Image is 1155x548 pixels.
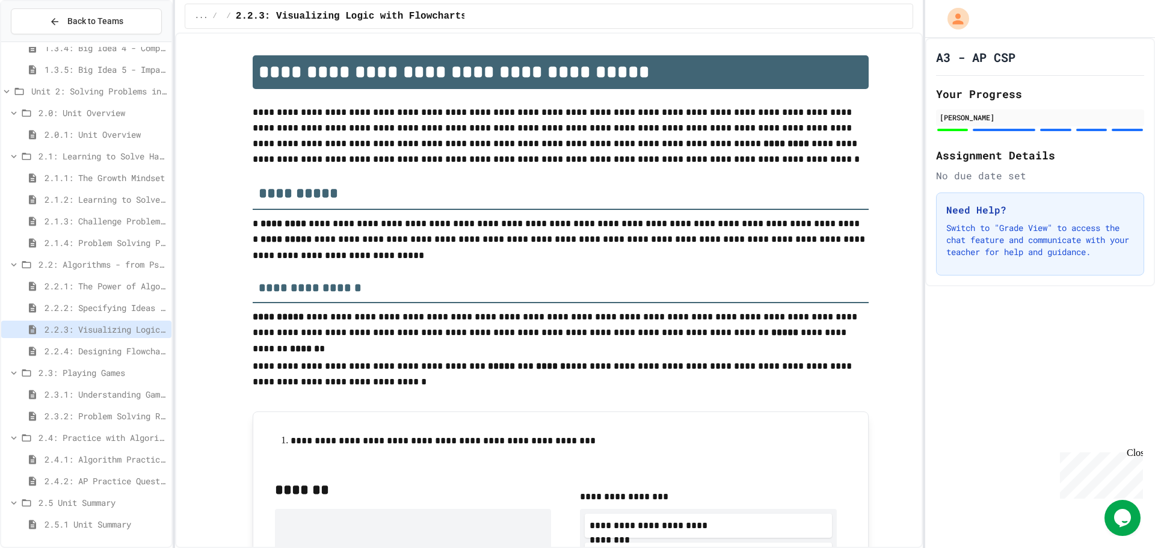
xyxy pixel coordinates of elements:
span: 2.4.1: Algorithm Practice Exercises [45,453,167,466]
span: 2.2.3: Visualizing Logic with Flowcharts [45,323,167,336]
div: No due date set [936,168,1144,183]
span: 2.1.4: Problem Solving Practice [45,236,167,249]
button: Back to Teams [11,8,162,34]
span: 2.3.1: Understanding Games with Flowcharts [45,388,167,401]
span: 2.2.3: Visualizing Logic with Flowcharts [236,9,467,23]
h1: A3 - AP CSP [936,49,1015,66]
span: 2.5.1 Unit Summary [45,518,167,531]
span: 2.4.2: AP Practice Questions [45,475,167,487]
span: 2.0.1: Unit Overview [45,128,167,141]
span: 2.2.2: Specifying Ideas with Pseudocode [45,301,167,314]
span: 2.5 Unit Summary [38,496,167,509]
span: 1.3.5: Big Idea 5 - Impact of Computing [45,63,167,76]
span: Unit 2: Solving Problems in Computer Science [31,85,167,97]
span: 2.0: Unit Overview [38,106,167,119]
h2: Your Progress [936,85,1144,102]
span: 2.2.4: Designing Flowcharts [45,345,167,357]
span: 2.2.1: The Power of Algorithms [45,280,167,292]
iframe: chat widget [1055,448,1143,499]
span: 2.3: Playing Games [38,366,167,379]
span: 2.1.3: Challenge Problem - The Bridge [45,215,167,227]
div: My Account [935,5,972,32]
span: Back to Teams [67,15,123,28]
span: 2.2: Algorithms - from Pseudocode to Flowcharts [38,258,167,271]
span: 2.1.1: The Growth Mindset [45,171,167,184]
h2: Assignment Details [936,147,1144,164]
span: 1.3.4: Big Idea 4 - Computing Systems and Networks [45,42,167,54]
p: Switch to "Grade View" to access the chat feature and communicate with your teacher for help and ... [946,222,1134,258]
span: 2.1.2: Learning to Solve Hard Problems [45,193,167,206]
div: [PERSON_NAME] [940,112,1141,123]
span: 2.3.2: Problem Solving Reflection [45,410,167,422]
div: Chat with us now!Close [5,5,83,76]
iframe: chat widget [1104,500,1143,536]
span: ... [195,11,208,21]
span: 2.1: Learning to Solve Hard Problems [38,150,167,162]
span: / [212,11,217,21]
span: 2.4: Practice with Algorithms [38,431,167,444]
h3: Need Help? [946,203,1134,217]
span: / [227,11,231,21]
